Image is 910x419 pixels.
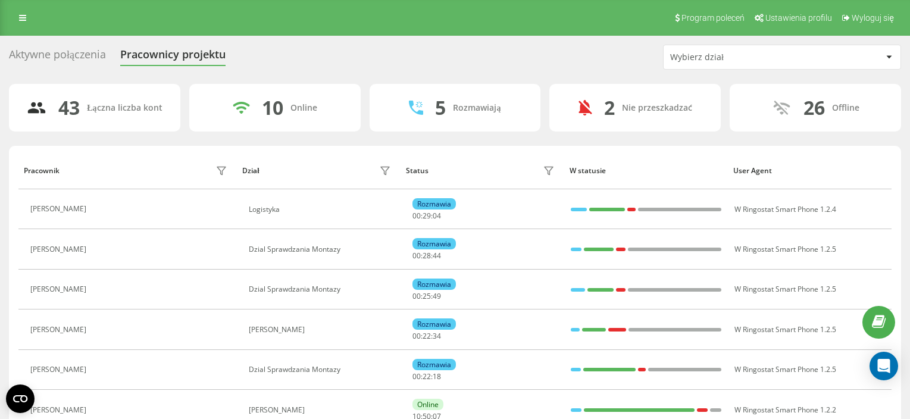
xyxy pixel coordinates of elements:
[433,371,441,382] span: 18
[681,13,745,23] span: Program poleceń
[423,371,431,382] span: 22
[412,292,441,301] div: : :
[734,364,836,374] span: W Ringostat Smart Phone 1.2.5
[30,365,89,374] div: [PERSON_NAME]
[406,167,429,175] div: Status
[423,211,431,221] span: 29
[570,167,722,175] div: W statusie
[412,399,443,410] div: Online
[412,318,456,330] div: Rozmawia
[433,251,441,261] span: 44
[262,96,283,119] div: 10
[453,103,501,113] div: Rozmawiają
[670,52,812,62] div: Wybierz dział
[803,96,825,119] div: 26
[30,205,89,213] div: [PERSON_NAME]
[423,331,431,341] span: 22
[734,204,836,214] span: W Ringostat Smart Phone 1.2.4
[435,96,446,119] div: 5
[433,211,441,221] span: 04
[412,211,421,221] span: 00
[412,252,441,260] div: : :
[734,405,836,415] span: W Ringostat Smart Phone 1.2.2
[412,331,421,341] span: 00
[412,279,456,290] div: Rozmawia
[58,96,80,119] div: 43
[870,352,898,380] div: Open Intercom Messenger
[290,103,317,113] div: Online
[423,291,431,301] span: 25
[412,251,421,261] span: 00
[733,167,886,175] div: User Agent
[412,371,421,382] span: 00
[242,167,259,175] div: Dział
[734,284,836,294] span: W Ringostat Smart Phone 1.2.5
[30,406,89,414] div: [PERSON_NAME]
[30,326,89,334] div: [PERSON_NAME]
[6,384,35,413] button: Open CMP widget
[604,96,615,119] div: 2
[423,251,431,261] span: 28
[412,359,456,370] div: Rozmawia
[622,103,692,113] div: Nie przeszkadzać
[30,285,89,293] div: [PERSON_NAME]
[30,245,89,254] div: [PERSON_NAME]
[412,212,441,220] div: : :
[734,324,836,334] span: W Ringostat Smart Phone 1.2.5
[852,13,894,23] span: Wyloguj się
[249,205,394,214] div: Logistyka
[734,244,836,254] span: W Ringostat Smart Phone 1.2.5
[412,238,456,249] div: Rozmawia
[412,198,456,209] div: Rozmawia
[87,103,162,113] div: Łączna liczba kont
[412,291,421,301] span: 00
[24,167,60,175] div: Pracownik
[249,245,394,254] div: Dzial Sprawdzania Montazy
[433,291,441,301] span: 49
[9,48,106,67] div: Aktywne połączenia
[249,285,394,293] div: Dzial Sprawdzania Montazy
[249,406,394,414] div: [PERSON_NAME]
[249,365,394,374] div: Dzial Sprawdzania Montazy
[433,331,441,341] span: 34
[412,373,441,381] div: : :
[120,48,226,67] div: Pracownicy projektu
[412,332,441,340] div: : :
[832,103,859,113] div: Offline
[765,13,832,23] span: Ustawienia profilu
[249,326,394,334] div: [PERSON_NAME]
